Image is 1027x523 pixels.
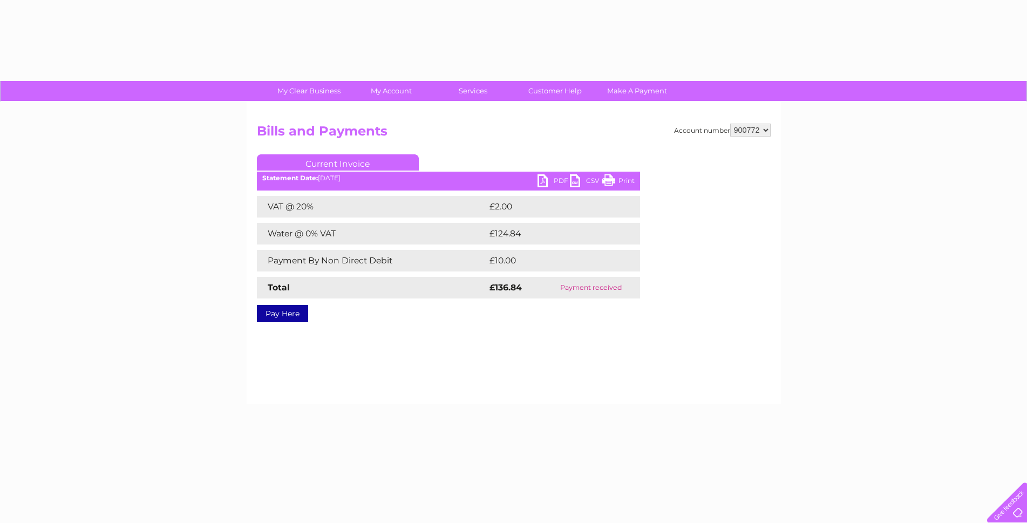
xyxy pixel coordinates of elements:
td: Payment By Non Direct Debit [257,250,487,271]
a: CSV [570,174,602,190]
b: Statement Date: [262,174,318,182]
td: Payment received [542,277,640,298]
td: £2.00 [487,196,615,218]
a: Pay Here [257,305,308,322]
td: Water @ 0% VAT [257,223,487,244]
a: Current Invoice [257,154,419,171]
td: £10.00 [487,250,618,271]
a: My Account [346,81,436,101]
a: Make A Payment [593,81,682,101]
a: Services [429,81,518,101]
div: [DATE] [257,174,640,182]
a: My Clear Business [264,81,353,101]
strong: £136.84 [489,282,522,293]
a: Customer Help [511,81,600,101]
div: Account number [674,124,771,137]
td: £124.84 [487,223,621,244]
a: Print [602,174,635,190]
strong: Total [268,282,290,293]
td: VAT @ 20% [257,196,487,218]
h2: Bills and Payments [257,124,771,144]
a: PDF [538,174,570,190]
